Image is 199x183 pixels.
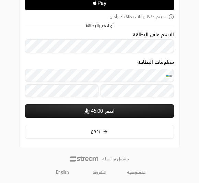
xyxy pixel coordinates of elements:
[25,32,174,53] div: الاسم على البطاقة
[127,170,147,175] a: الخصوصية
[137,59,174,65] legend: معلومات البطاقة
[101,84,174,97] input: رمز التحقق CVC
[85,24,114,28] span: أو ادفع بالبطاقة
[84,108,89,114] img: SAR
[102,156,129,162] p: مشغل بواسطة
[25,84,98,97] input: تاريخ الانتهاء
[25,59,174,99] div: معلومات البطاقة
[25,125,174,139] button: رجوع
[52,167,72,178] a: English
[91,108,103,114] span: 45.00
[25,69,174,82] input: بطاقة ائتمانية
[25,104,174,118] button: ادفع SAR45.00
[109,14,166,20] span: سيتم حفظ بيانات بطاقتك بأمان
[93,170,106,175] a: الشروط
[166,74,172,78] img: MADA
[91,127,101,133] span: رجوع
[133,32,174,37] label: الاسم على البطاقة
